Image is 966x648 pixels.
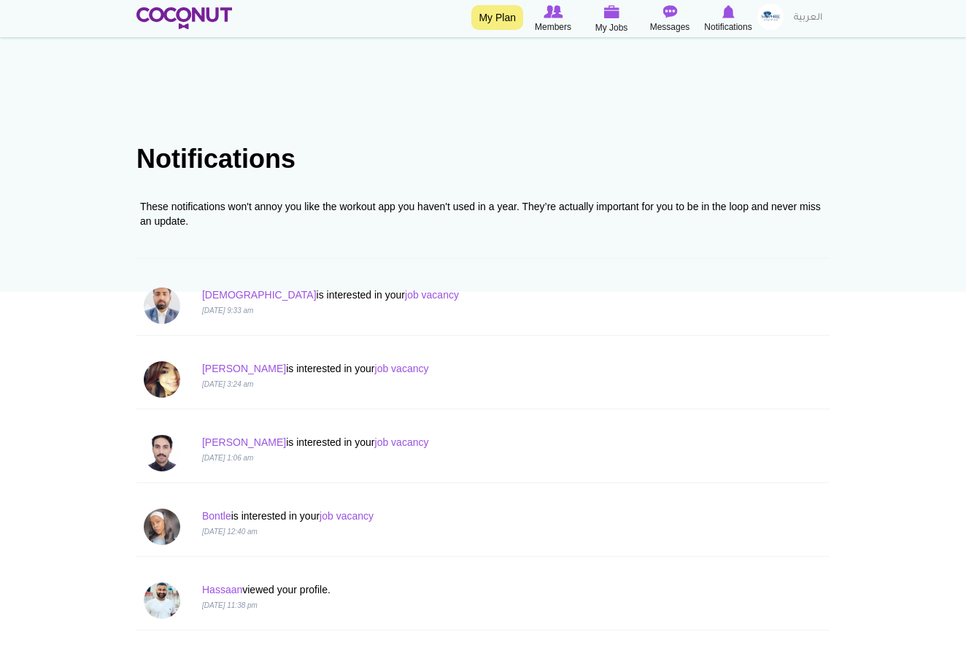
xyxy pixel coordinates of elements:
a: Hassaan [202,584,242,595]
a: [DEMOGRAPHIC_DATA] [202,289,317,301]
img: Notifications [722,5,735,18]
p: viewed your profile. [202,582,647,597]
a: العربية [787,4,830,33]
p: is interested in your [202,361,647,376]
a: job vacancy [375,363,429,374]
a: Notifications Notifications [699,4,757,34]
span: Notifications [704,20,751,34]
img: Browse Members [544,5,563,18]
img: Home [136,7,232,29]
i: [DATE] 12:40 am [202,528,258,536]
i: [DATE] 9:33 am [202,306,253,315]
div: These notifications won't annoy you like the workout app you haven't used in a year. They’re actu... [140,199,826,228]
i: [DATE] 3:24 am [202,380,253,388]
i: [DATE] 1:06 am [202,454,253,462]
a: job vacancy [375,436,429,448]
span: Messages [650,20,690,34]
p: is interested in your [202,509,647,523]
a: [PERSON_NAME] [202,363,286,374]
p: is interested in your [202,288,647,302]
a: Messages Messages [641,4,699,34]
span: My Jobs [595,20,628,35]
img: My Jobs [603,5,619,18]
a: My Jobs My Jobs [582,4,641,35]
span: Members [535,20,571,34]
img: Messages [662,5,677,18]
a: job vacancy [320,510,374,522]
h1: Notifications [136,144,830,174]
p: is interested in your [202,435,647,450]
i: [DATE] 11:38 pm [202,601,258,609]
a: [PERSON_NAME] [202,436,286,448]
a: Browse Members Members [524,4,582,34]
a: Bontle [202,510,231,522]
a: job vacancy [405,289,459,301]
a: My Plan [471,5,523,30]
